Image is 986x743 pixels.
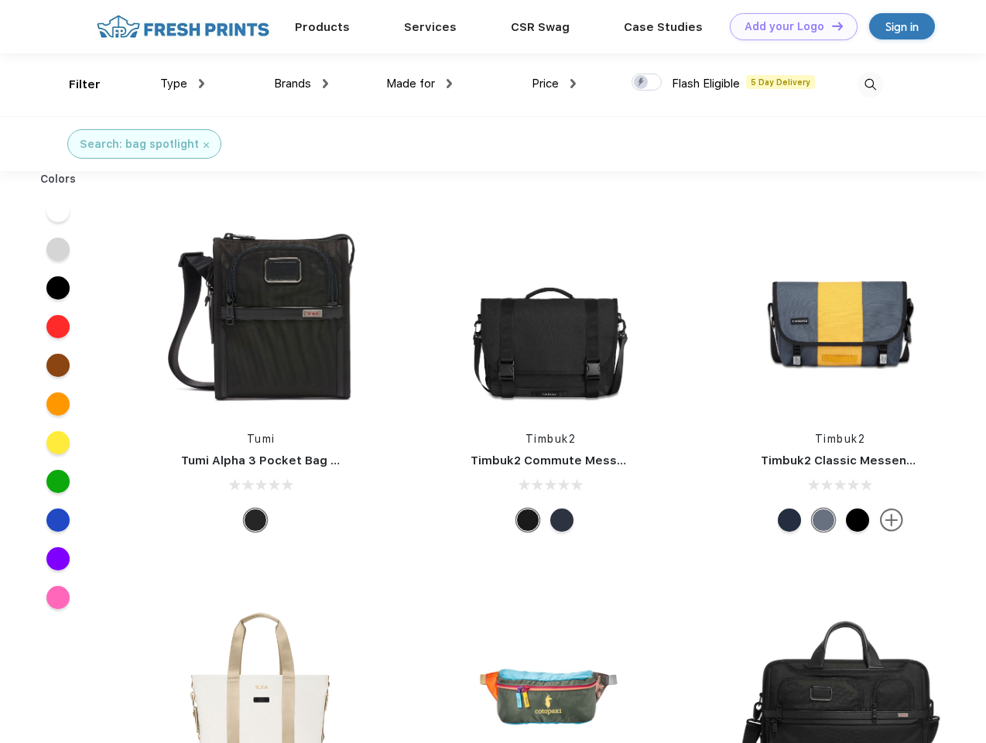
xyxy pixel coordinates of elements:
[158,210,364,416] img: func=resize&h=266
[778,508,801,532] div: Eco Nautical
[160,77,187,91] span: Type
[832,22,843,30] img: DT
[526,433,577,445] a: Timbuk2
[204,142,209,148] img: filter_cancel.svg
[69,76,101,94] div: Filter
[471,454,678,467] a: Timbuk2 Commute Messenger Bag
[247,433,276,445] a: Tumi
[738,210,943,416] img: func=resize&h=266
[761,454,953,467] a: Timbuk2 Classic Messenger Bag
[532,77,559,91] span: Price
[386,77,435,91] span: Made for
[672,77,740,91] span: Flash Eligible
[80,136,199,152] div: Search: bag spotlight
[880,508,903,532] img: more.svg
[570,79,576,88] img: dropdown.png
[745,20,824,33] div: Add your Logo
[199,79,204,88] img: dropdown.png
[885,18,919,36] div: Sign in
[92,13,274,40] img: fo%20logo%202.webp
[550,508,573,532] div: Eco Nautical
[815,433,866,445] a: Timbuk2
[812,508,835,532] div: Eco Lightbeam
[295,20,350,34] a: Products
[244,508,267,532] div: Black
[869,13,935,39] a: Sign in
[447,79,452,88] img: dropdown.png
[846,508,869,532] div: Eco Black
[447,210,653,416] img: func=resize&h=266
[323,79,328,88] img: dropdown.png
[516,508,539,532] div: Eco Black
[746,75,815,89] span: 5 Day Delivery
[274,77,311,91] span: Brands
[181,454,362,467] a: Tumi Alpha 3 Pocket Bag Small
[29,171,88,187] div: Colors
[858,72,883,98] img: desktop_search.svg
